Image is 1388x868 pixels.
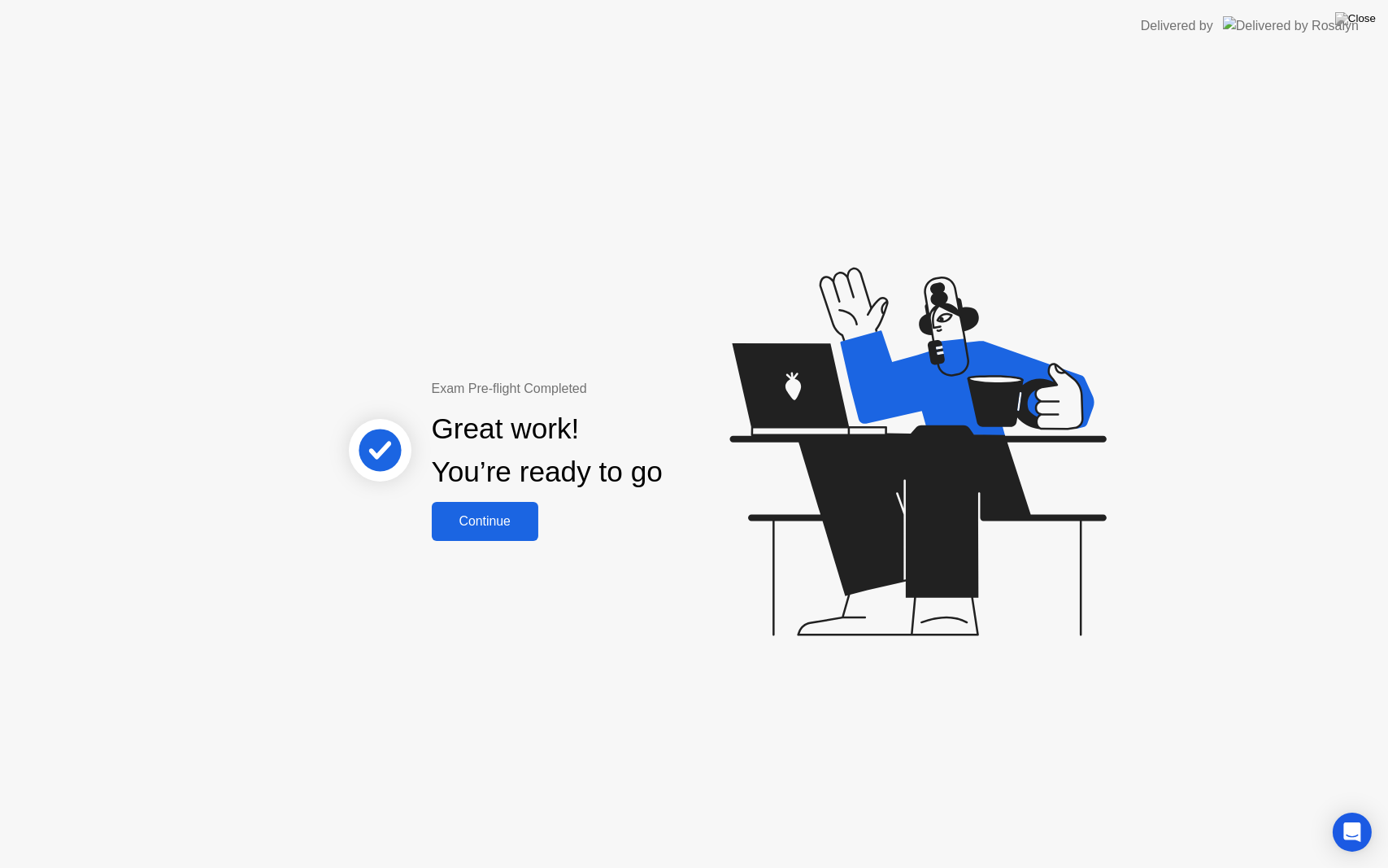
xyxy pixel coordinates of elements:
[1223,16,1359,35] img: Delivered by Rosalyn
[1141,16,1213,36] div: Delivered by
[432,502,538,541] button: Continue
[432,408,663,494] div: Great work! You’re ready to go
[1333,813,1372,852] div: Open Intercom Messenger
[432,379,768,399] div: Exam Pre-flight Completed
[437,514,533,529] div: Continue
[1335,12,1376,25] img: Close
